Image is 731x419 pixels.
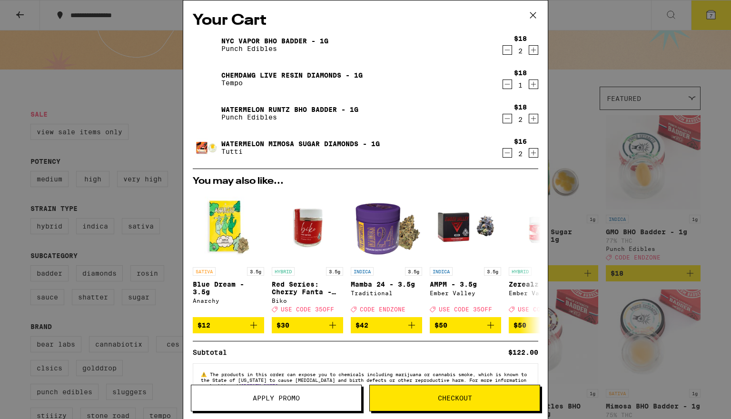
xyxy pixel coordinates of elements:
[514,116,527,123] div: 2
[430,191,501,262] img: Ember Valley - AMPM - 3.5g
[272,191,343,317] a: Open page for Red Series: Cherry Fanta - 3.5g from Biko
[514,321,526,329] span: $50
[221,79,363,87] p: Tempo
[191,385,362,411] button: Apply Promo
[514,47,527,55] div: 2
[272,317,343,333] button: Add to bag
[405,267,422,276] p: 3.5g
[503,114,512,123] button: Decrement
[6,7,69,14] span: Hi. Need any help?
[509,290,580,296] div: Ember Valley
[351,267,374,276] p: INDICA
[514,69,527,77] div: $18
[514,35,527,42] div: $18
[241,383,278,389] a: [DOMAIN_NAME]
[221,106,358,113] a: Watermelon Runtz BHO Badder - 1g
[509,191,580,317] a: Open page for Zerealz - 3.5g from Ember Valley
[351,191,422,262] img: Traditional - Mamba 24 - 3.5g
[430,191,501,317] a: Open page for AMPM - 3.5g from Ember Valley
[253,395,300,401] span: Apply Promo
[509,267,532,276] p: HYBRID
[503,148,512,158] button: Decrement
[221,140,380,148] a: Watermelon Mimosa Sugar Diamonds - 1g
[193,317,264,333] button: Add to bag
[529,114,538,123] button: Increment
[221,113,358,121] p: Punch Edibles
[351,317,422,333] button: Add to bag
[193,191,264,317] a: Open page for Blue Dream - 3.5g from Anarchy
[514,138,527,145] div: $16
[247,267,264,276] p: 3.5g
[221,37,328,45] a: NYC Vapor BHO Badder - 1g
[193,134,219,161] img: Watermelon Mimosa Sugar Diamonds - 1g
[435,321,447,329] span: $50
[351,290,422,296] div: Traditional
[439,306,492,312] span: USE CODE 35OFF
[430,290,501,296] div: Ember Valley
[438,395,472,401] span: Checkout
[514,103,527,111] div: $18
[272,191,343,262] img: Biko - Red Series: Cherry Fanta - 3.5g
[356,321,368,329] span: $42
[221,45,328,52] p: Punch Edibles
[430,317,501,333] button: Add to bag
[193,31,219,58] img: NYC Vapor BHO Badder - 1g
[193,100,219,127] img: Watermelon Runtz BHO Badder - 1g
[272,280,343,296] p: Red Series: Cherry Fanta - 3.5g
[221,148,380,155] p: Tutti
[529,45,538,55] button: Increment
[198,321,210,329] span: $12
[529,80,538,89] button: Increment
[503,45,512,55] button: Decrement
[193,280,264,296] p: Blue Dream - 3.5g
[509,191,580,262] img: Ember Valley - Zerealz - 3.5g
[430,280,501,288] p: AMPM - 3.5g
[193,66,219,92] img: Chemdawg Live Resin Diamonds - 1g
[509,280,580,288] p: Zerealz - 3.5g
[193,298,264,304] div: Anarchy
[193,10,538,31] h2: Your Cart
[430,267,453,276] p: INDICA
[221,71,363,79] a: Chemdawg Live Resin Diamonds - 1g
[281,306,334,312] span: USE CODE 35OFF
[277,321,289,329] span: $30
[509,317,580,333] button: Add to bag
[272,267,295,276] p: HYBRID
[514,150,527,158] div: 2
[529,148,538,158] button: Increment
[508,349,538,356] div: $122.00
[503,80,512,89] button: Decrement
[484,267,501,276] p: 3.5g
[193,191,264,262] img: Anarchy - Blue Dream - 3.5g
[514,81,527,89] div: 1
[351,280,422,288] p: Mamba 24 - 3.5g
[369,385,540,411] button: Checkout
[201,371,527,389] span: The products in this order can expose you to chemicals including marijuana or cannabis smoke, whi...
[193,349,234,356] div: Subtotal
[193,177,538,186] h2: You may also like...
[351,191,422,317] a: Open page for Mamba 24 - 3.5g from Traditional
[201,371,210,377] span: ⚠️
[326,267,343,276] p: 3.5g
[518,306,571,312] span: USE CODE 35OFF
[272,298,343,304] div: Biko
[360,306,405,312] span: CODE ENDZONE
